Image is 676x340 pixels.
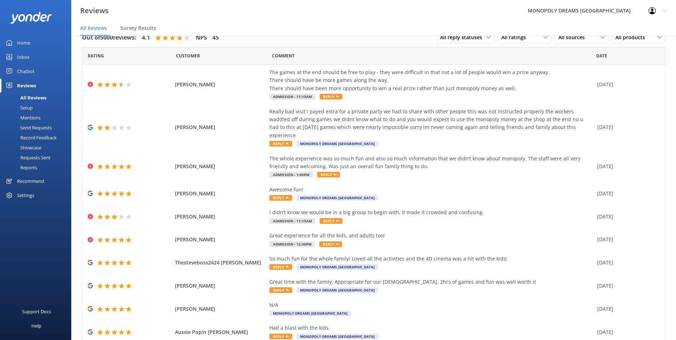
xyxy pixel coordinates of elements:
div: So much fun for the whole family! Loved all the activities and the 4D cinema was a hit with the k... [269,255,594,263]
span: [PERSON_NAME] [175,190,266,197]
a: Record Feedback [4,133,71,143]
span: Admission - 1:00pm [269,172,313,177]
span: [PERSON_NAME] [175,213,266,221]
div: [DATE] [597,163,656,170]
span: [PERSON_NAME] [175,123,266,131]
h4: NPS [196,33,207,42]
div: Record Feedback [4,133,57,143]
a: Showcase [4,143,71,153]
span: Admission - 12:30pm [269,241,315,247]
div: The whole experience was so much fun and also so much information that we didn’t know about monop... [269,155,594,171]
span: All Reviews [80,25,107,32]
h3: Reviews [80,5,109,16]
span: Date [176,52,200,59]
span: [PERSON_NAME] [175,163,266,170]
div: Send Requests [4,123,52,133]
span: Aussie Pop!n [PERSON_NAME] [175,328,266,336]
div: Awesome fun! [269,186,594,194]
a: Requests Sent [4,153,71,163]
div: Showcase [4,143,41,153]
div: [DATE] [597,328,656,336]
span: Reply [269,141,292,146]
h4: 4.1 [142,33,150,42]
span: Reply [319,241,342,247]
span: Admission - 11:15am [269,218,315,224]
div: [DATE] [597,81,656,88]
span: [PERSON_NAME] [175,81,266,88]
span: All products [615,34,649,41]
div: N/A [269,301,594,309]
span: [PERSON_NAME] [175,282,266,290]
div: Great time with the family. Appropriate for our [DEMOGRAPHIC_DATA]. 2hrs of games and fun was wel... [269,278,594,286]
span: All sources [558,34,589,41]
span: Reply [269,287,292,293]
div: Requests Sent [4,153,51,163]
div: Recommend [17,174,44,188]
span: MONOPOLY DREAMS [GEOGRAPHIC_DATA] [296,287,378,293]
div: Settings [17,188,34,202]
span: Reply [269,195,292,201]
div: [DATE] [597,305,656,313]
span: Admission - 11:15am [269,94,315,99]
div: The games at the end should be free to play - they were difficult in that not a lot of people wou... [269,68,594,92]
span: [PERSON_NAME] [175,305,266,313]
div: Inbox [17,50,30,64]
div: [DATE] [597,236,656,243]
div: Help [31,319,41,333]
div: [DATE] [597,282,656,290]
span: MONOPOLY DREAMS [GEOGRAPHIC_DATA] [296,195,378,201]
div: Reports [4,163,37,172]
h4: 45 [212,33,219,42]
div: Support Docs [22,304,51,319]
span: Reply [320,218,342,224]
a: All Reviews [4,93,71,103]
div: Setup [4,103,33,113]
span: MONOPOLY DREAMS [GEOGRAPHIC_DATA] [296,334,378,339]
div: Really bad visit I payed extra for a private party we had to share with other people this was not... [269,108,594,140]
span: Reply [269,334,292,339]
div: [DATE] [597,190,656,197]
span: Thesteveboss2424 [PERSON_NAME] [175,259,266,267]
div: [DATE] [597,123,656,131]
span: Date [596,52,607,59]
img: yonder-white-logo.png [11,12,52,24]
div: Great experience for all the kids, and adults too! [269,232,594,239]
span: Reply [269,264,292,270]
div: [DATE] [597,259,656,267]
span: Question [272,52,295,59]
div: I didn’t know we would be in a big group to begin with, it made it crowded and confusing. [269,208,594,216]
div: Reviews [17,78,36,93]
span: Date [88,52,104,59]
span: MONOPOLY DREAMS [GEOGRAPHIC_DATA] [296,264,378,270]
span: All reply statuses [440,34,486,41]
span: MONOPOLY DREAMS [GEOGRAPHIC_DATA] [296,141,378,146]
span: Survey Results [120,25,156,32]
a: Reports [4,163,71,172]
span: Reply [317,172,340,177]
div: Chatbot [17,64,35,78]
span: [PERSON_NAME] [175,236,266,243]
div: All Reviews [4,93,46,103]
a: Setup [4,103,71,113]
div: Home [17,36,30,50]
a: Mentions [4,113,71,123]
div: Had a blast with the kids. [269,324,594,332]
h4: Out of 5000 reviews: [82,33,136,42]
span: Reply [320,94,342,99]
div: Mentions [4,113,41,123]
a: Send Requests [4,123,71,133]
div: [DATE] [597,213,656,221]
span: MONOPOLY DREAMS [GEOGRAPHIC_DATA] [269,310,351,316]
span: All ratings [501,34,530,41]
